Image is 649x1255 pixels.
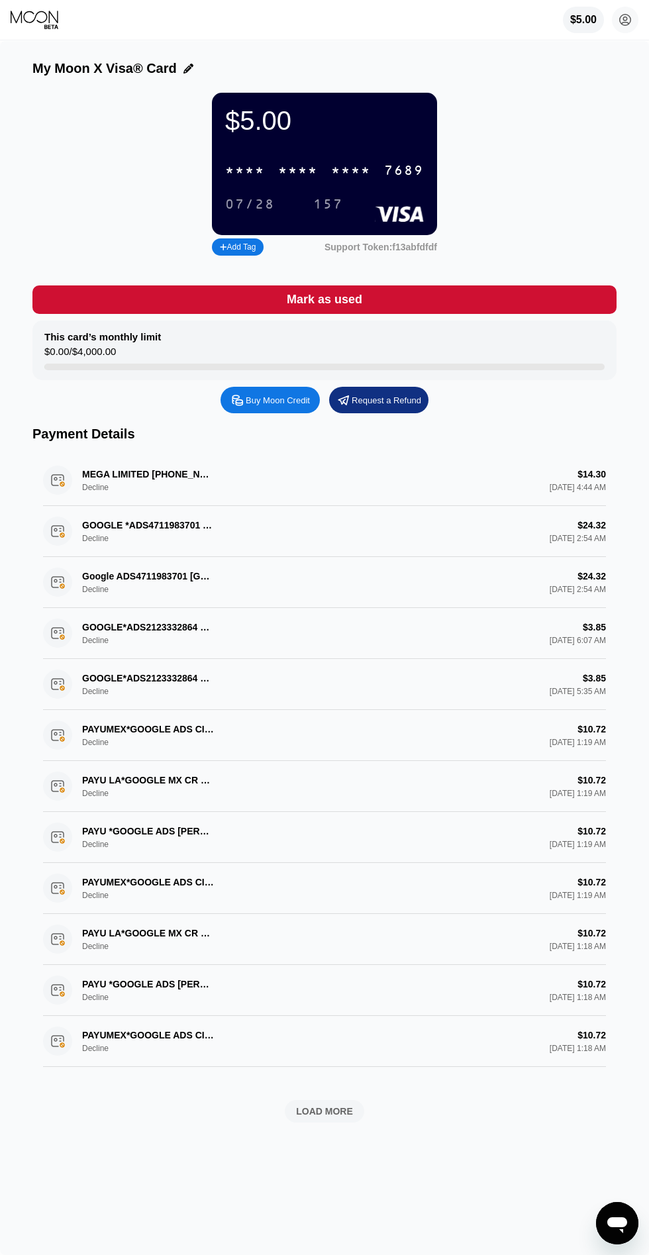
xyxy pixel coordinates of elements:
[32,285,617,314] div: Mark as used
[303,193,353,215] div: 157
[324,242,437,252] div: Support Token:f13abfdfdf
[563,7,604,33] div: $5.00
[596,1202,638,1244] iframe: Button to launch messaging window
[32,427,617,442] div: Payment Details
[43,1100,606,1123] div: LOAD MORE
[352,395,421,406] div: Request a Refund
[570,14,597,26] div: $5.00
[225,106,424,136] div: $5.00
[384,164,424,179] div: 7689
[212,238,264,256] div: Add Tag
[220,242,256,252] div: Add Tag
[287,292,362,307] div: Mark as used
[246,395,310,406] div: Buy Moon Credit
[44,331,161,342] div: This card’s monthly limit
[44,346,116,364] div: $0.00 / $4,000.00
[313,197,343,213] div: 157
[296,1105,353,1117] div: LOAD MORE
[215,193,285,215] div: 07/28
[225,197,275,213] div: 07/28
[221,387,320,413] div: Buy Moon Credit
[32,61,177,76] div: My Moon X Visa® Card
[324,242,437,252] div: Support Token: f13abfdfdf
[329,387,428,413] div: Request a Refund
